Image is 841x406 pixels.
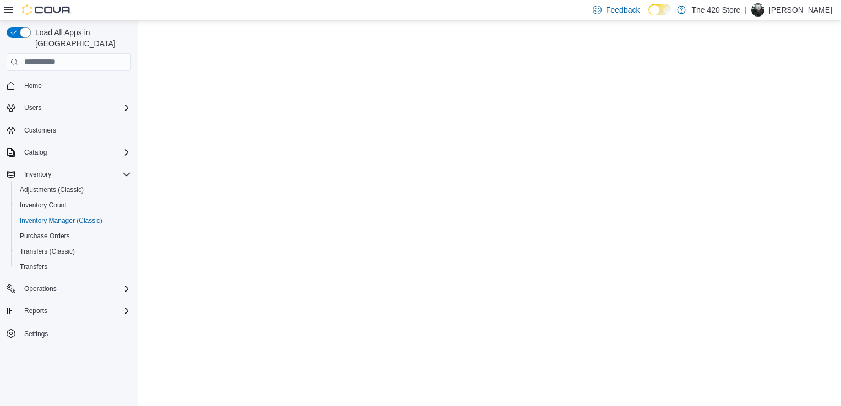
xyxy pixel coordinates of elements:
span: Feedback [606,4,640,15]
button: Purchase Orders [11,228,135,244]
nav: Complex example [7,73,131,370]
span: Inventory Count [15,199,131,212]
a: Purchase Orders [15,229,74,243]
button: Operations [2,281,135,297]
a: Inventory Manager (Classic) [15,214,107,227]
span: Transfers (Classic) [15,245,131,258]
button: Settings [2,325,135,341]
span: Inventory Manager (Classic) [20,216,102,225]
span: Operations [20,282,131,295]
button: Inventory [20,168,56,181]
span: Users [20,101,131,114]
span: Reports [24,306,47,315]
span: Settings [20,326,131,340]
p: [PERSON_NAME] [769,3,832,17]
button: Adjustments (Classic) [11,182,135,197]
button: Users [2,100,135,116]
span: Reports [20,304,131,317]
span: Catalog [20,146,131,159]
img: Cova [22,4,72,15]
button: Reports [2,303,135,319]
p: | [745,3,747,17]
a: Home [20,79,46,92]
span: Inventory [24,170,51,179]
span: Inventory [20,168,131,181]
span: Purchase Orders [20,232,70,240]
a: Transfers (Classic) [15,245,79,258]
span: Users [24,103,41,112]
span: Home [24,81,42,90]
span: Customers [24,126,56,135]
button: Inventory Manager (Classic) [11,213,135,228]
span: Inventory Manager (Classic) [15,214,131,227]
a: Customers [20,124,61,137]
span: Operations [24,284,57,293]
button: Catalog [2,145,135,160]
span: Purchase Orders [15,229,131,243]
button: Home [2,78,135,94]
a: Transfers [15,260,52,273]
span: Load All Apps in [GEOGRAPHIC_DATA] [31,27,131,49]
p: The 420 Store [691,3,740,17]
span: Adjustments (Classic) [15,183,131,196]
button: Transfers [11,259,135,275]
a: Settings [20,327,52,341]
button: Inventory [2,167,135,182]
a: Adjustments (Classic) [15,183,88,196]
button: Users [20,101,46,114]
button: Inventory Count [11,197,135,213]
span: Adjustments (Classic) [20,185,84,194]
span: Transfers [20,262,47,271]
a: Inventory Count [15,199,71,212]
span: Home [20,79,131,92]
span: Customers [20,123,131,137]
span: Inventory Count [20,201,67,210]
input: Dark Mode [648,4,671,15]
button: Reports [20,304,52,317]
span: Transfers [15,260,131,273]
span: Transfers (Classic) [20,247,75,256]
span: Settings [24,330,48,338]
button: Catalog [20,146,51,159]
button: Transfers (Classic) [11,244,135,259]
span: Catalog [24,148,47,157]
button: Operations [20,282,61,295]
button: Customers [2,122,135,138]
div: Jeroen Brasz [751,3,764,17]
